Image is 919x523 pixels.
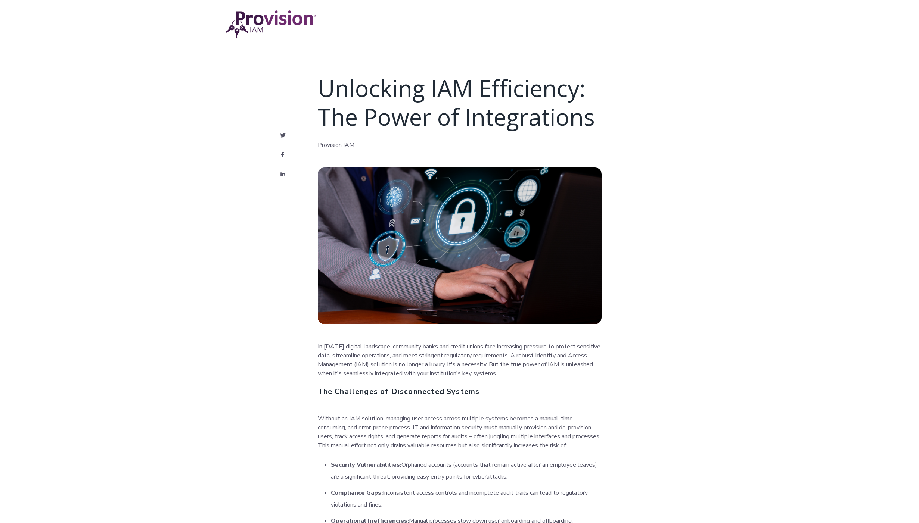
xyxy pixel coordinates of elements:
strong: Security Vulnerabilities: [331,461,401,469]
h4: The Challenges of Disconnected Systems [318,387,602,396]
strong: Compliance Gaps: [331,489,383,497]
a: Provision IAM [318,141,354,149]
p: Without an IAM solution, managing user access across multiple systems becomes a manual, time-cons... [318,405,602,450]
p: In [DATE] digital landscape, community banks and credit unions face increasing pressure to protec... [318,342,602,378]
span: Unlocking IAM Efficiency: The Power of Integrations [318,72,595,133]
li: Orphaned accounts (accounts that remain active after an employee leaves) are a significant threat... [331,459,597,483]
img: Provision IAM [224,9,318,40]
li: Inconsistent access controls and incomplete audit trails can lead to regulatory violations and fi... [331,487,597,511]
